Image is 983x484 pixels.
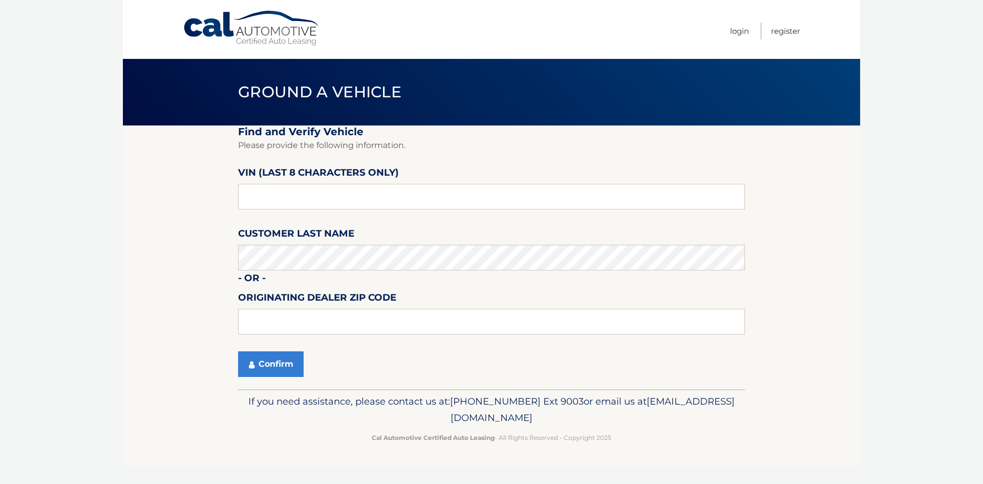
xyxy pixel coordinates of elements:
span: Ground a Vehicle [238,82,401,101]
p: - All Rights Reserved - Copyright 2025 [245,432,738,443]
span: [PHONE_NUMBER] Ext 9003 [450,395,584,407]
label: VIN (last 8 characters only) [238,165,399,184]
h2: Find and Verify Vehicle [238,125,745,138]
a: Register [771,23,800,39]
a: Login [730,23,749,39]
strong: Cal Automotive Certified Auto Leasing [372,434,495,441]
label: Customer Last Name [238,226,354,245]
a: Cal Automotive [183,10,321,47]
p: Please provide the following information. [238,138,745,153]
label: Originating Dealer Zip Code [238,290,396,309]
button: Confirm [238,351,304,377]
label: - or - [238,270,266,289]
p: If you need assistance, please contact us at: or email us at [245,393,738,426]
